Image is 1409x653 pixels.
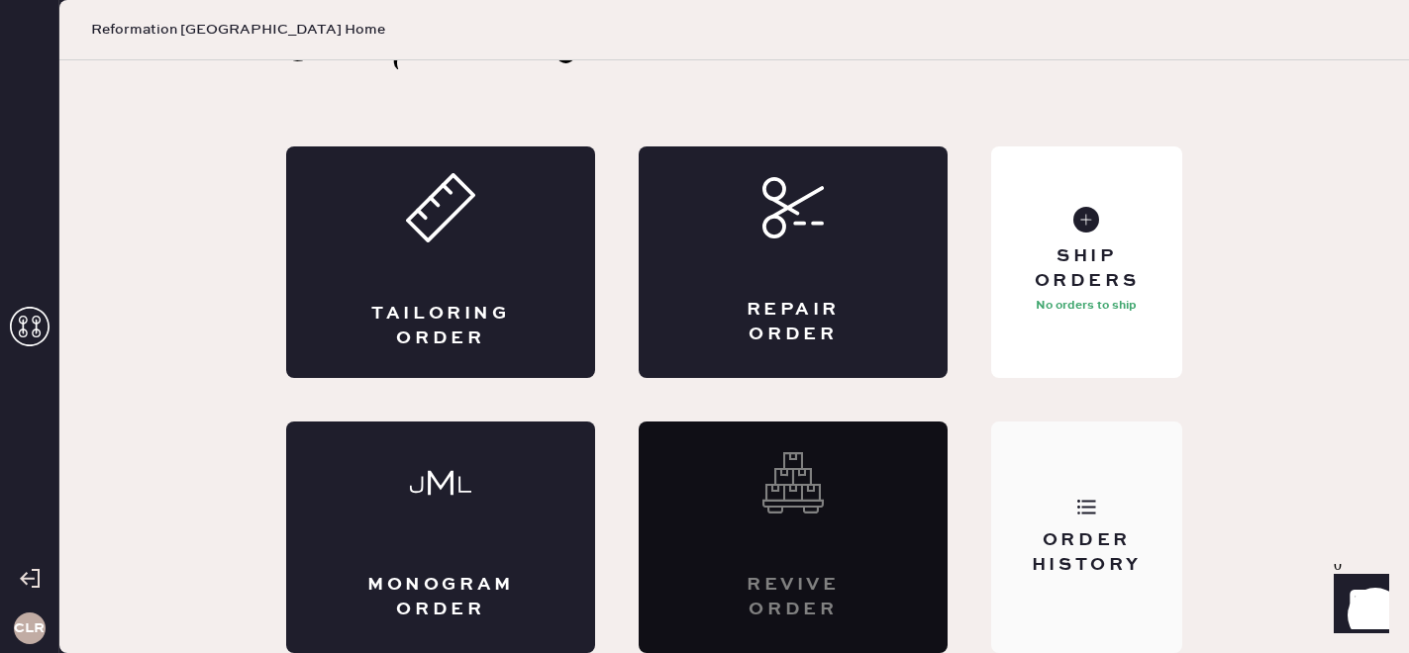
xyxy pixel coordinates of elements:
[14,621,45,635] h3: CLR
[718,573,868,622] div: Revive order
[365,573,516,622] div: Monogram Order
[718,298,868,347] div: Repair Order
[91,20,385,40] span: Reformation [GEOGRAPHIC_DATA] Home
[1007,244,1166,294] div: Ship Orders
[1036,294,1137,318] p: No orders to ship
[1315,564,1400,649] iframe: Front Chat
[1007,528,1166,578] div: Order History
[365,302,516,351] div: Tailoring Order
[639,421,948,653] div: Interested? Contact us at care@hemster.co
